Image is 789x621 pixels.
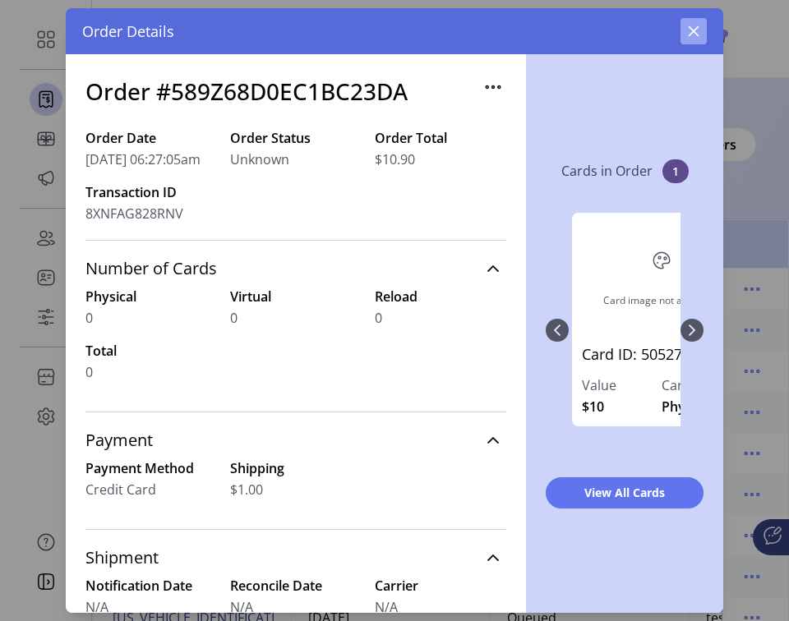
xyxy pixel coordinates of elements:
[85,287,506,402] div: Number of Cards
[603,293,720,308] div: Card image not available.
[85,149,201,169] span: [DATE] 06:27:05am
[561,161,653,181] p: Cards in Order
[582,375,662,395] label: Value
[82,21,174,43] span: Order Details
[230,149,289,169] span: Unknown
[85,576,217,596] label: Notification Date
[85,182,217,202] label: Transaction ID
[85,550,159,566] span: Shipment
[569,196,754,464] div: 0
[662,159,689,183] span: 1
[230,128,362,148] label: Order Status
[582,397,604,416] span: $10
[567,484,682,501] span: View All Cards
[85,362,93,382] span: 0
[230,576,362,596] label: Reconcile Date
[662,375,741,395] label: Card Format
[230,458,362,478] label: Shipping
[375,576,506,596] label: Carrier
[85,251,506,287] a: Number of Cards
[230,597,253,617] span: N/A
[230,480,263,499] span: $1.00
[546,477,704,508] button: View All Cards
[230,308,238,328] span: 0
[85,287,217,306] label: Physical
[662,397,713,416] span: Physical
[230,287,362,306] label: Virtual
[375,287,506,306] label: Reload
[85,432,153,448] span: Payment
[85,204,183,223] span: 8XNFAG828RNV
[375,149,415,169] span: $10.90
[582,343,741,375] a: Card ID: 5052781
[85,480,156,499] span: Credit Card
[85,74,408,108] h3: Order #589Z68D0EC1BC23DA
[375,128,506,148] label: Order Total
[85,458,217,478] label: Payment Method
[85,458,506,519] div: Payment
[85,540,506,576] a: Shipment
[85,422,506,458] a: Payment
[85,597,108,617] span: N/A
[85,260,217,277] span: Number of Cards
[375,308,382,328] span: 0
[85,308,93,328] span: 0
[375,597,398,617] span: N/A
[85,341,217,361] label: Total
[85,128,217,148] label: Order Date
